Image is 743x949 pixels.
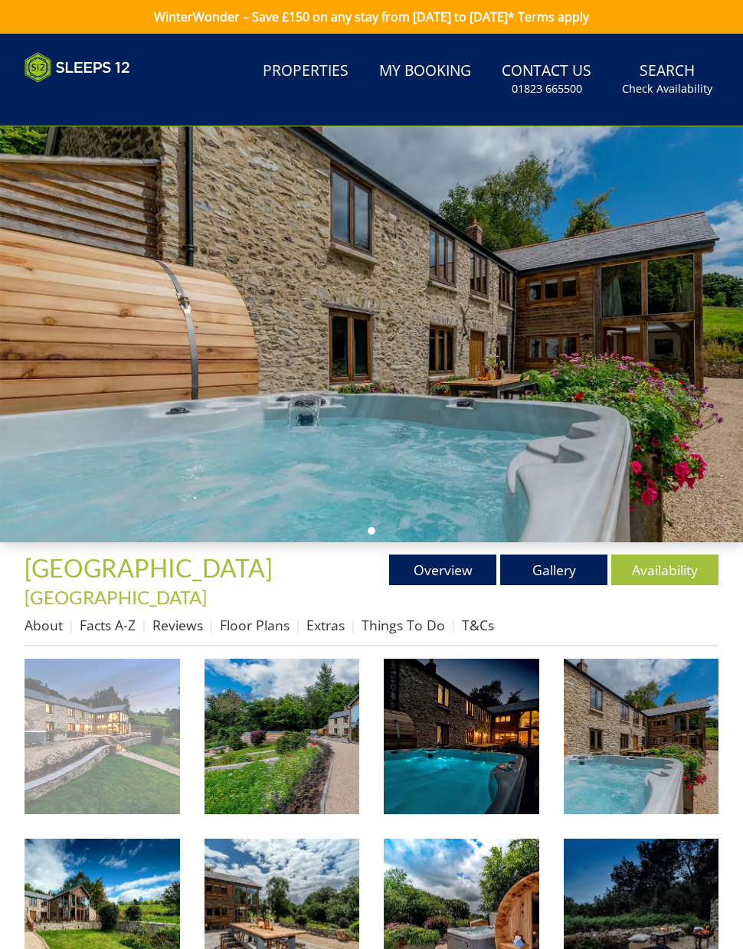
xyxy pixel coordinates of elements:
[25,616,63,634] a: About
[25,586,207,608] a: [GEOGRAPHIC_DATA]
[80,616,136,634] a: Facts A-Z
[25,52,130,83] img: Sleeps 12
[611,555,718,585] a: Availability
[17,92,178,105] iframe: Customer reviews powered by Trustpilot
[25,553,273,583] span: [GEOGRAPHIC_DATA]
[205,659,360,814] img: Otterhead House - Group accommodation for 10 in Somerset
[152,616,203,634] a: Reviews
[384,659,539,814] img: Otterhead House - Relax in the hot tub beneath the stars
[616,54,718,104] a: SearchCheck Availability
[257,54,355,89] a: Properties
[462,616,494,634] a: T&Cs
[512,81,582,97] small: 01823 665500
[25,553,277,583] a: [GEOGRAPHIC_DATA]
[306,616,345,634] a: Extras
[622,81,712,97] small: Check Availability
[25,659,180,814] img: Otterhead House - Sleeps 10 for large family holidays in the West Country
[500,555,607,585] a: Gallery
[564,659,719,814] img: Otterhead House - On the terrace there's a hot tub and a barrel sauna
[389,555,496,585] a: Overview
[362,616,445,634] a: Things To Do
[220,616,290,634] a: Floor Plans
[496,54,597,104] a: Contact Us01823 665500
[373,54,477,89] a: My Booking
